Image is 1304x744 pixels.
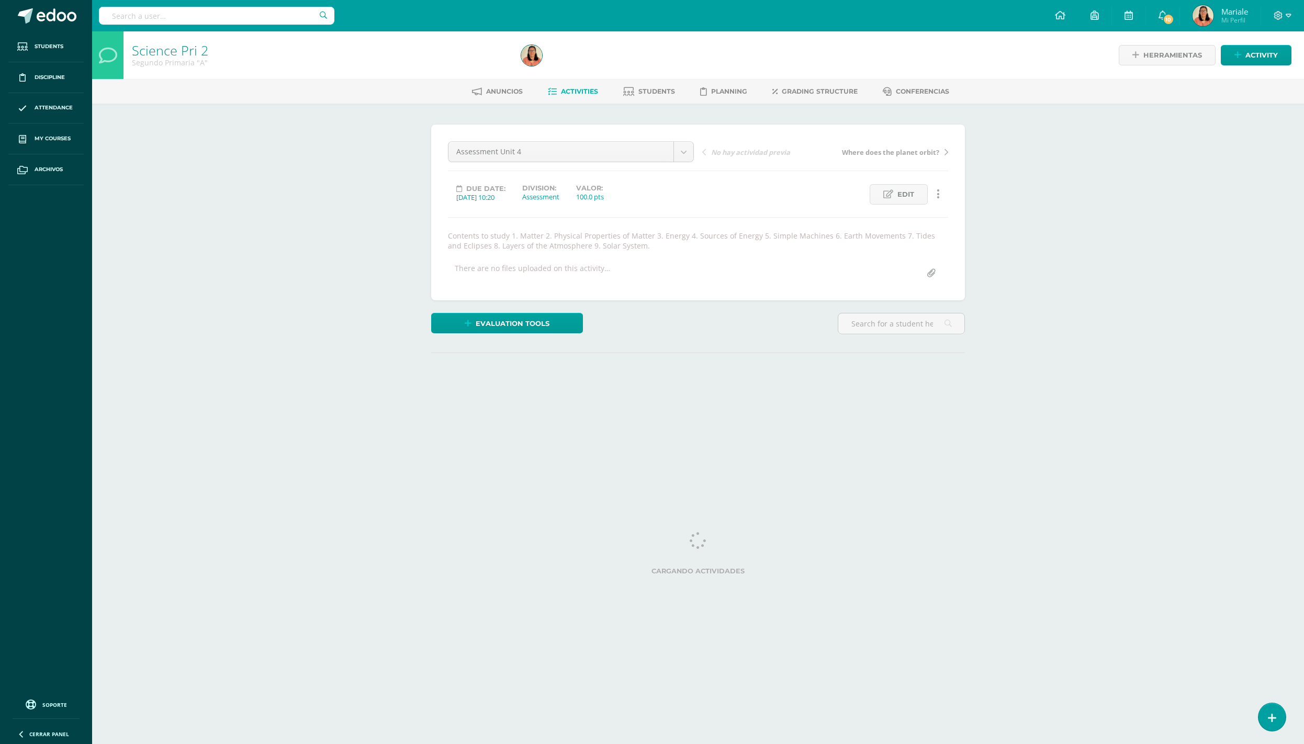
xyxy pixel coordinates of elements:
a: Archivos [8,154,84,185]
a: Herramientas [1119,45,1216,65]
h1: Science Pri 2 [132,43,509,58]
span: Conferencias [896,87,949,95]
div: Assessment [522,192,559,201]
a: Students [623,83,675,100]
img: 02cf3c82186e5c509f92851003fa9c4f.png [1193,5,1213,26]
a: Activities [548,83,598,100]
a: Grading structure [772,83,858,100]
div: [DATE] 10:20 [456,193,505,202]
div: Contents to study 1. Matter 2. Physical Properties of Matter 3. Energy 4. Sources of Energy 5. Si... [444,231,952,251]
span: Edit [897,185,914,204]
span: Activity [1245,46,1278,65]
div: 100.0 pts [576,192,604,201]
img: 02cf3c82186e5c509f92851003fa9c4f.png [521,45,542,66]
span: Evaluation tools [476,314,549,333]
span: Archivos [35,165,63,174]
span: Assessment Unit 4 [456,142,666,162]
a: My courses [8,123,84,154]
a: Evaluation tools [431,313,583,333]
input: Search a user… [99,7,334,25]
a: Soporte [13,697,80,711]
span: Mariale [1221,6,1248,17]
span: Soporte [42,701,67,708]
span: Discipline [35,73,65,82]
a: Planning [700,83,747,100]
div: Segundo Primaria 'A' [132,58,509,67]
a: Attendance [8,93,84,124]
a: Science Pri 2 [132,41,208,59]
span: My courses [35,134,71,143]
span: Activities [561,87,598,95]
span: 10 [1163,14,1174,25]
label: Valor: [576,184,604,192]
a: Discipline [8,62,84,93]
span: Attendance [35,104,73,112]
div: There are no files uploaded on this activity… [455,263,610,284]
span: Students [35,42,63,51]
span: Anuncios [486,87,523,95]
input: Search for a student here… [838,313,964,334]
span: Where does the planet orbit? [842,148,939,157]
a: Where does the planet orbit? [825,146,948,157]
a: Activity [1221,45,1291,65]
span: Herramientas [1143,46,1202,65]
span: Mi Perfil [1221,16,1248,25]
label: Cargando actividades [435,567,961,575]
span: Planning [711,87,747,95]
a: Assessment Unit 4 [448,142,693,162]
label: Division: [522,184,559,192]
span: Grading structure [782,87,858,95]
span: Students [638,87,675,95]
a: Conferencias [883,83,949,100]
span: Cerrar panel [29,730,69,738]
a: Anuncios [472,83,523,100]
a: Students [8,31,84,62]
span: No hay actividad previa [711,148,790,157]
span: Due date: [466,185,505,193]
